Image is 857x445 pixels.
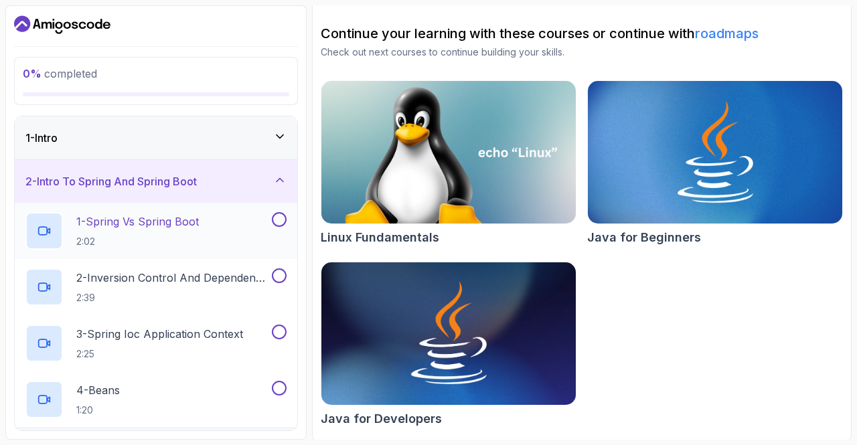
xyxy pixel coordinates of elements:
a: Java for Developers cardJava for Developers [321,262,576,428]
h3: 1 - Intro [25,130,58,146]
a: Linux Fundamentals cardLinux Fundamentals [321,80,576,247]
p: 2:25 [76,347,243,361]
img: Linux Fundamentals card [321,81,576,224]
h2: Linux Fundamentals [321,228,439,247]
img: Java for Beginners card [588,81,842,224]
button: 2-Inversion Control And Dependency Injection2:39 [25,268,287,306]
button: 4-Beans1:20 [25,381,287,418]
button: 1-Intro [15,116,297,159]
p: 3 - Spring Ioc Application Context [76,326,243,342]
p: 2:39 [76,291,269,304]
img: Java for Developers card [321,262,576,405]
a: Java for Beginners cardJava for Beginners [587,80,843,247]
p: 1:20 [76,404,120,417]
button: 3-Spring Ioc Application Context2:25 [25,325,287,362]
span: completed [23,67,97,80]
p: 2:02 [76,235,199,248]
p: 4 - Beans [76,382,120,398]
a: Dashboard [14,14,110,35]
p: Check out next courses to continue building your skills. [321,46,843,59]
button: 1-Spring Vs Spring Boot2:02 [25,212,287,250]
h2: Continue your learning with these courses or continue with [321,24,843,43]
a: roadmaps [695,25,759,41]
h3: 2 - Intro To Spring And Spring Boot [25,173,197,189]
p: 2 - Inversion Control And Dependency Injection [76,270,269,286]
h2: Java for Developers [321,410,442,428]
button: 2-Intro To Spring And Spring Boot [15,160,297,203]
h2: Java for Beginners [587,228,701,247]
p: 1 - Spring Vs Spring Boot [76,213,199,230]
span: 0 % [23,67,42,80]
